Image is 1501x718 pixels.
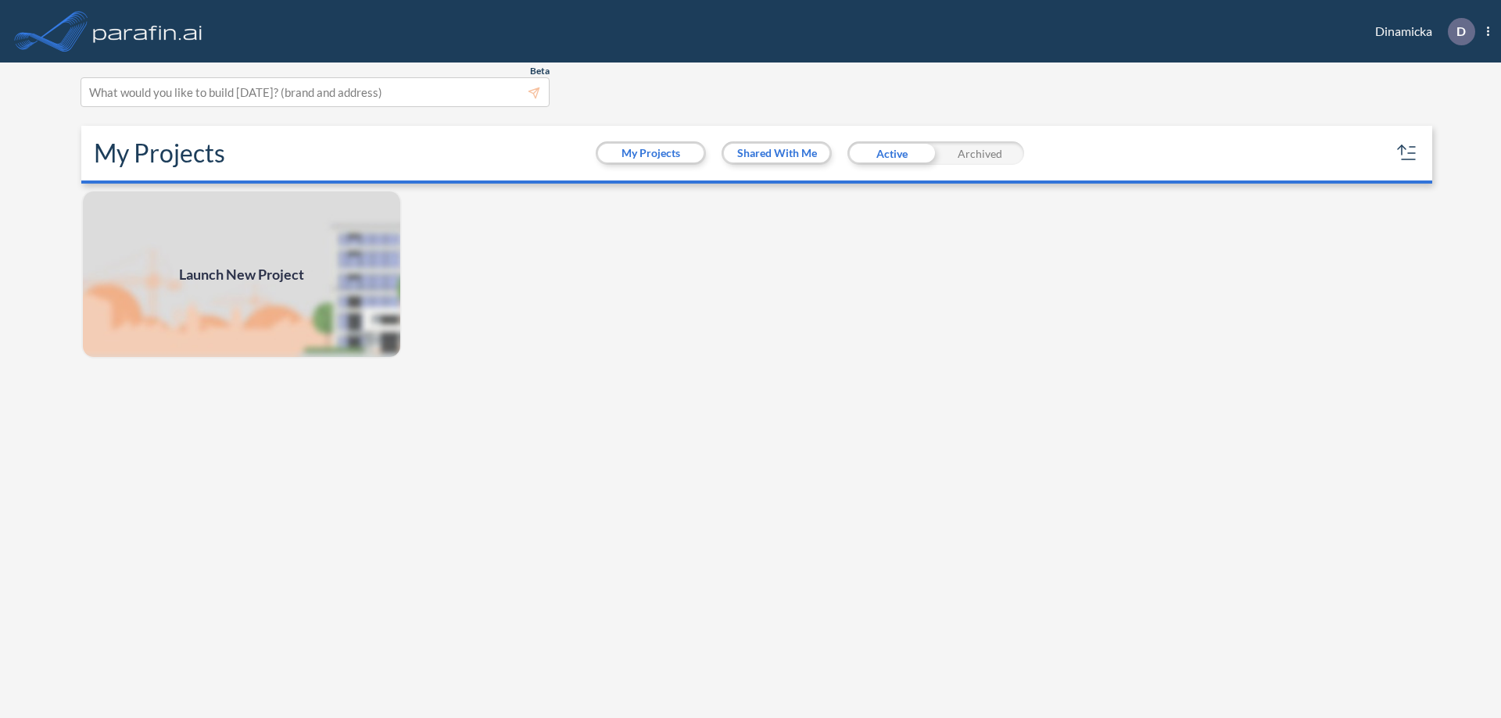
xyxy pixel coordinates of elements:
[1352,18,1489,45] div: Dinamicka
[90,16,206,47] img: logo
[81,190,402,359] a: Launch New Project
[94,138,225,168] h2: My Projects
[530,65,550,77] span: Beta
[936,141,1024,165] div: Archived
[1456,24,1466,38] p: D
[598,144,704,163] button: My Projects
[847,141,936,165] div: Active
[81,190,402,359] img: add
[724,144,829,163] button: Shared With Me
[1395,141,1420,166] button: sort
[179,264,304,285] span: Launch New Project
